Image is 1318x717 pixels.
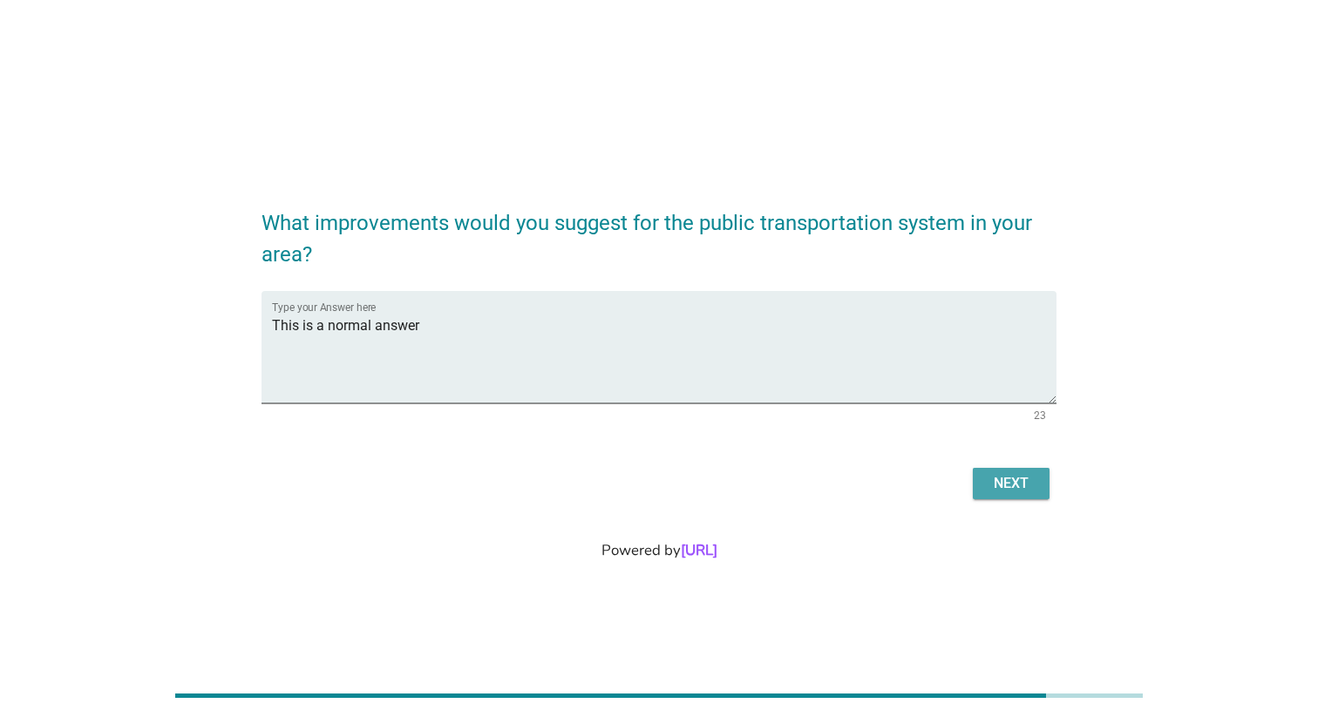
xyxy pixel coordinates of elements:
[272,312,1056,403] textarea: Type your Answer here
[987,473,1036,494] div: Next
[681,540,717,560] a: [URL]
[262,190,1056,270] h2: What improvements would you suggest for the public transportation system in your area?
[973,468,1050,499] button: Next
[1034,410,1046,421] div: 23
[21,539,1297,561] div: Powered by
